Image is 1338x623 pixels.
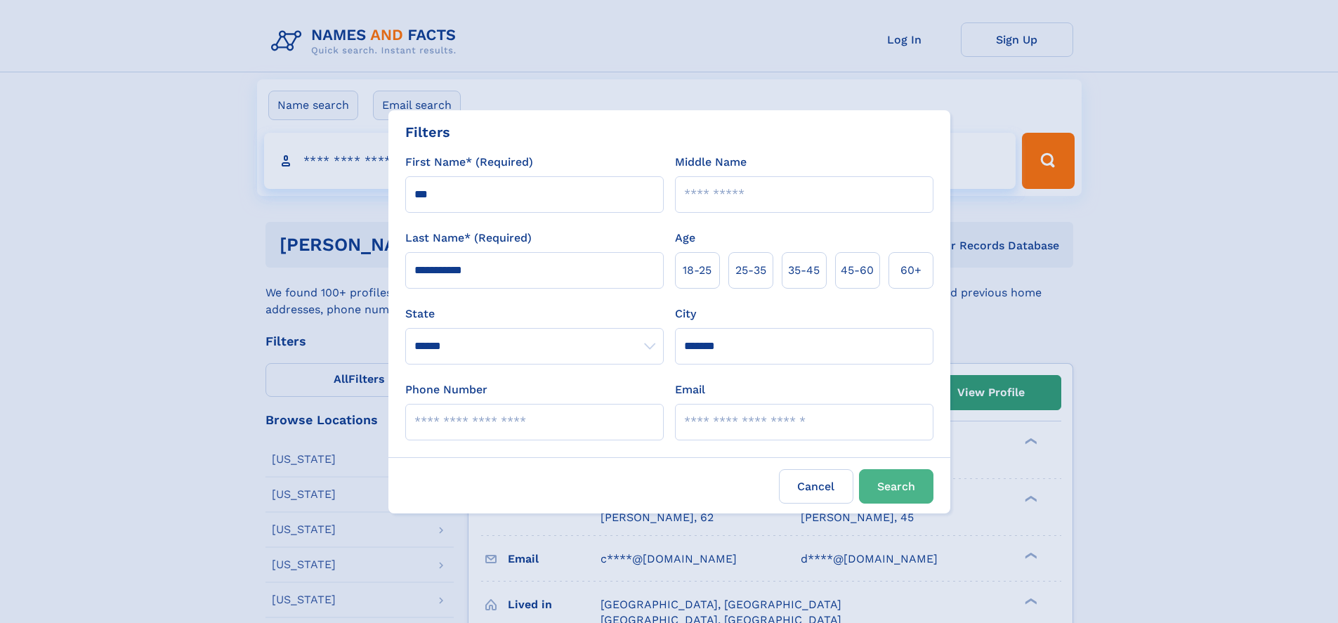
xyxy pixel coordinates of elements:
label: First Name* (Required) [405,154,533,171]
label: Age [675,230,695,247]
button: Search [859,469,933,504]
label: Last Name* (Required) [405,230,532,247]
label: State [405,306,664,322]
span: 25‑35 [735,262,766,279]
label: Cancel [779,469,853,504]
label: Phone Number [405,381,487,398]
label: City [675,306,696,322]
label: Middle Name [675,154,747,171]
span: 60+ [900,262,921,279]
div: Filters [405,122,450,143]
span: 18‑25 [683,262,711,279]
span: 35‑45 [788,262,820,279]
label: Email [675,381,705,398]
span: 45‑60 [841,262,874,279]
